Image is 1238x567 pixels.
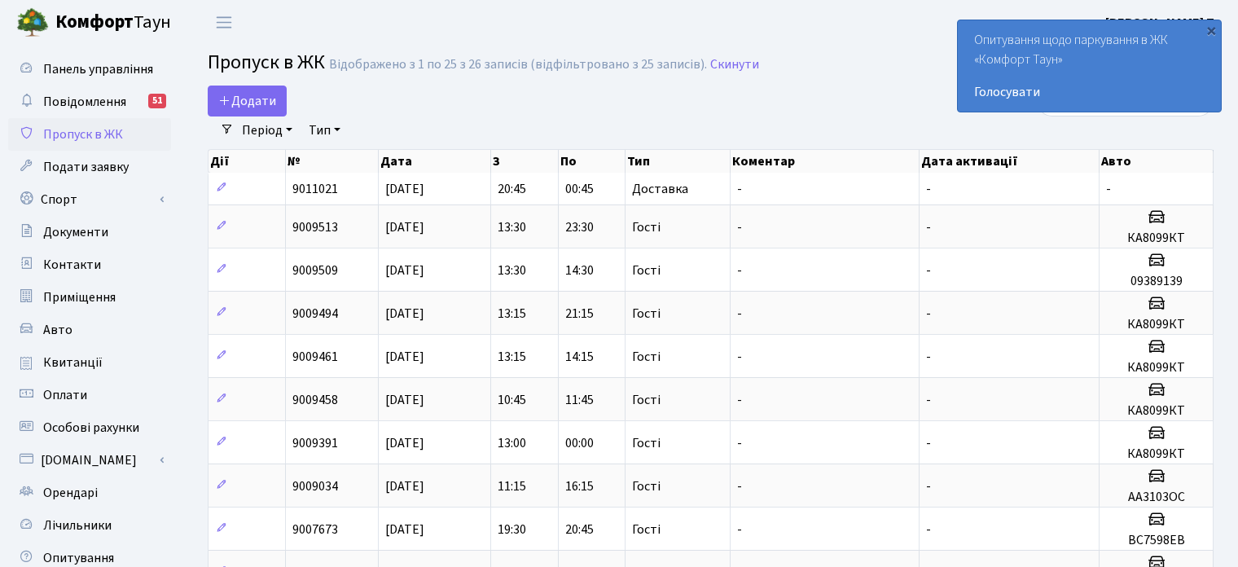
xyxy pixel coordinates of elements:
span: 13:15 [498,305,526,323]
span: Гості [632,221,661,234]
span: Особові рахунки [43,419,139,437]
h5: КА8099КТ [1106,403,1206,419]
span: Гості [632,523,661,536]
span: 13:15 [498,348,526,366]
b: Комфорт [55,9,134,35]
span: Гості [632,437,661,450]
span: Гості [632,307,661,320]
span: [DATE] [385,477,424,495]
span: - [926,218,931,236]
h5: 09389139 [1106,274,1206,289]
a: Спорт [8,183,171,216]
a: Лічильники [8,509,171,542]
b: [PERSON_NAME] П. [1105,14,1218,32]
th: Дата активації [920,150,1100,173]
a: Квитанції [8,346,171,379]
th: Тип [626,150,731,173]
span: [DATE] [385,391,424,409]
span: [DATE] [385,348,424,366]
span: Повідомлення [43,93,126,111]
span: 13:30 [498,218,526,236]
a: Додати [208,86,287,116]
th: По [559,150,626,173]
span: 23:30 [565,218,594,236]
span: 00:00 [565,434,594,452]
span: - [737,434,742,452]
th: Авто [1100,150,1214,173]
th: Дії [209,150,286,173]
div: 51 [148,94,166,108]
span: - [737,391,742,409]
span: - [926,391,931,409]
span: [DATE] [385,262,424,279]
span: 9009494 [292,305,338,323]
span: 20:45 [498,180,526,198]
th: З [491,150,558,173]
span: 00:45 [565,180,594,198]
span: Документи [43,223,108,241]
span: 13:30 [498,262,526,279]
span: Гості [632,350,661,363]
span: Лічильники [43,516,112,534]
span: - [737,477,742,495]
a: Пропуск в ЖК [8,118,171,151]
a: Орендарі [8,477,171,509]
span: Пропуск в ЖК [208,48,325,77]
div: Опитування щодо паркування в ЖК «Комфорт Таун» [958,20,1221,112]
span: - [737,180,742,198]
span: Таун [55,9,171,37]
span: - [926,180,931,198]
a: Особові рахунки [8,411,171,444]
span: - [926,521,931,538]
span: [DATE] [385,305,424,323]
span: Доставка [632,182,688,196]
span: Подати заявку [43,158,129,176]
span: 9011021 [292,180,338,198]
span: Контакти [43,256,101,274]
span: 9007673 [292,521,338,538]
span: 16:15 [565,477,594,495]
span: - [926,348,931,366]
span: Додати [218,92,276,110]
span: Гості [632,393,661,407]
span: 14:15 [565,348,594,366]
span: - [737,521,742,538]
span: [DATE] [385,434,424,452]
span: - [926,262,931,279]
span: Опитування [43,549,114,567]
span: 11:15 [498,477,526,495]
span: 19:30 [498,521,526,538]
span: Пропуск в ЖК [43,125,123,143]
span: 13:00 [498,434,526,452]
span: - [737,305,742,323]
span: 9009509 [292,262,338,279]
span: - [1106,180,1111,198]
span: 9009513 [292,218,338,236]
th: № [286,150,379,173]
div: Відображено з 1 по 25 з 26 записів (відфільтровано з 25 записів). [329,57,707,73]
span: Гості [632,480,661,493]
img: logo.png [16,7,49,39]
span: 9009458 [292,391,338,409]
span: Квитанції [43,354,103,371]
span: [DATE] [385,218,424,236]
a: Голосувати [974,82,1205,102]
span: 9009034 [292,477,338,495]
a: Авто [8,314,171,346]
a: Період [235,116,299,144]
th: Коментар [731,150,920,173]
th: Дата [379,150,492,173]
span: - [926,305,931,323]
a: Подати заявку [8,151,171,183]
span: 11:45 [565,391,594,409]
a: Документи [8,216,171,248]
h5: КА8099КТ [1106,446,1206,462]
h5: АА3103ОС [1106,490,1206,505]
a: [PERSON_NAME] П. [1105,13,1218,33]
span: 9009391 [292,434,338,452]
span: Приміщення [43,288,116,306]
span: - [926,434,931,452]
span: 21:15 [565,305,594,323]
span: Панель управління [43,60,153,78]
a: [DOMAIN_NAME] [8,444,171,477]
